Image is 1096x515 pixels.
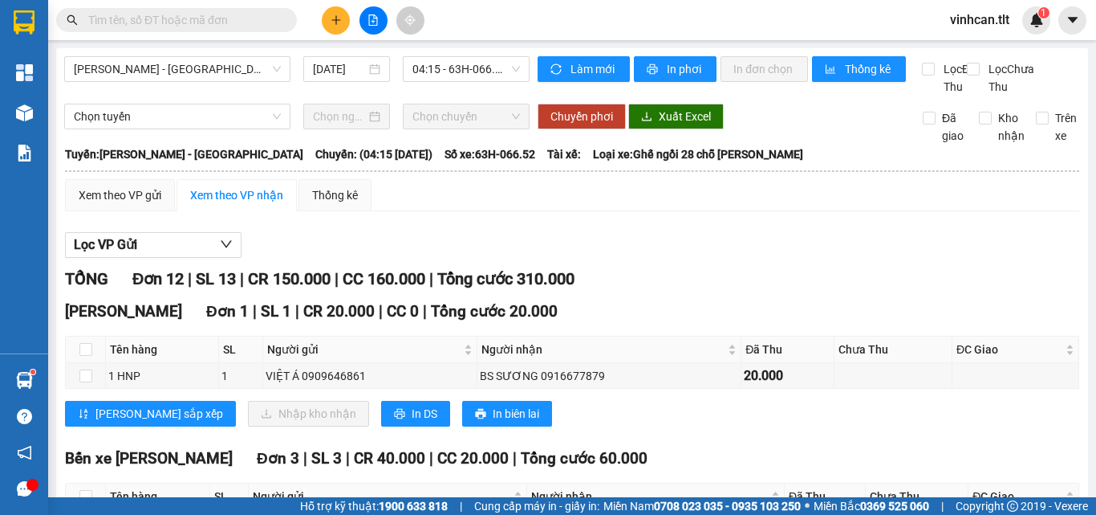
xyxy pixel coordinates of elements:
img: warehouse-icon [16,104,33,121]
span: bar-chart [825,63,838,76]
button: downloadXuất Excel [628,104,724,129]
span: ĐC Giao [972,488,1062,505]
span: Làm mới [570,60,617,78]
span: Thống kê [845,60,893,78]
span: Tổng cước 60.000 [521,449,647,468]
span: printer [394,408,405,421]
img: dashboard-icon [16,64,33,81]
div: 1 [221,367,260,385]
span: file-add [367,14,379,26]
th: Đã Thu [741,337,834,363]
span: | [188,269,192,288]
span: Trên xe [1049,109,1083,145]
span: | [513,449,517,468]
span: CR 150.000 [248,269,331,288]
sup: 1 [30,370,35,374]
span: Lọc Chưa Thu [982,60,1037,96]
span: [PERSON_NAME] sắp xếp [95,405,223,423]
span: In phơi [667,60,704,78]
span: caret-down [1066,13,1080,27]
span: Người nhận [531,488,768,505]
th: Chưa Thu [866,484,969,510]
th: Đã Thu [785,484,866,510]
span: 04:15 - 63H-066.52 [412,57,520,81]
span: Miền Bắc [814,497,929,515]
span: vinhcan.tlt [937,10,1022,30]
span: CC 20.000 [437,449,509,468]
span: | [253,302,257,321]
span: printer [475,408,486,421]
span: | [379,302,383,321]
span: Kho nhận [992,109,1031,145]
span: sync [550,63,564,76]
span: | [460,497,462,515]
div: Thống kê [312,186,358,204]
span: printer [647,63,660,76]
div: VIỆT Á 0909646861 [266,367,474,385]
span: Người nhận [481,341,725,358]
img: warehouse-icon [16,372,33,389]
span: Người gửi [253,488,510,505]
button: printerIn DS [381,401,450,427]
span: | [335,269,339,288]
span: Đơn 1 [206,302,249,321]
span: In DS [412,405,437,423]
span: CR 40.000 [354,449,425,468]
span: Đơn 12 [132,269,184,288]
th: SL [219,337,263,363]
span: CR 20.000 [303,302,375,321]
input: 15/08/2025 [313,60,366,78]
strong: 0369 525 060 [860,500,929,513]
img: solution-icon [16,145,33,161]
span: In biên lai [493,405,539,423]
span: notification [17,445,32,460]
span: Tổng cước 310.000 [437,269,574,288]
span: | [429,269,433,288]
div: 1 HNP [108,367,216,385]
button: plus [322,6,350,35]
span: Hồ Chí Minh - Mỹ Tho [74,57,281,81]
th: Chưa Thu [834,337,953,363]
span: SL 1 [261,302,291,321]
button: Lọc VP Gửi [65,232,242,258]
input: Chọn ngày [313,108,366,125]
button: Chuyển phơi [538,104,626,129]
span: | [303,449,307,468]
span: Chọn chuyến [412,104,520,129]
div: BS SƯƠNG 0916677879 [480,367,738,385]
strong: 1900 633 818 [379,500,448,513]
span: [PERSON_NAME] [65,302,182,321]
span: search [67,14,78,26]
span: CC 160.000 [343,269,425,288]
strong: 0708 023 035 - 0935 103 250 [654,500,801,513]
div: 20.000 [744,366,830,386]
span: ĐC Giao [956,341,1062,358]
span: CC 0 [387,302,419,321]
th: Tên hàng [106,484,210,510]
span: | [423,302,427,321]
span: | [295,302,299,321]
span: SL 3 [311,449,342,468]
span: Đơn 3 [257,449,299,468]
span: Cung cấp máy in - giấy in: [474,497,599,515]
span: ⚪️ [805,503,810,509]
button: file-add [359,6,388,35]
span: Hỗ trợ kỹ thuật: [300,497,448,515]
span: Chuyến: (04:15 [DATE]) [315,145,432,163]
span: Lọc VP Gửi [74,235,137,255]
span: Miền Nam [603,497,801,515]
span: Số xe: 63H-066.52 [444,145,535,163]
span: | [941,497,944,515]
span: Loại xe: Ghế ngồi 28 chỗ [PERSON_NAME] [593,145,803,163]
span: Người gửi [267,341,461,358]
span: sort-ascending [78,408,89,421]
span: question-circle [17,409,32,424]
span: Đã giao [936,109,970,145]
span: | [346,449,350,468]
th: Tên hàng [106,337,219,363]
span: message [17,481,32,497]
button: downloadNhập kho nhận [248,401,369,427]
input: Tìm tên, số ĐT hoặc mã đơn [88,11,278,29]
span: down [220,238,233,251]
span: SL 13 [196,269,236,288]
